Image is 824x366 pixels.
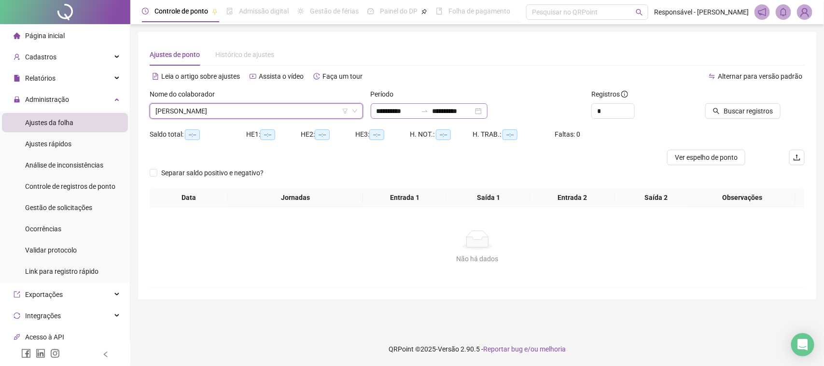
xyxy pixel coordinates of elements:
[25,161,103,169] span: Análise de inconsistências
[322,72,363,80] span: Faça um tour
[260,129,275,140] span: --:--
[212,9,218,14] span: pushpin
[636,9,643,16] span: search
[150,49,200,60] div: Ajustes de ponto
[161,72,240,80] span: Leia o artigo sobre ajustes
[25,183,115,190] span: Controle de registros de ponto
[25,333,64,341] span: Acesso à API
[21,349,31,358] span: facebook
[675,152,738,163] span: Ver espelho de ponto
[367,8,374,14] span: dashboard
[371,89,400,99] label: Período
[315,129,330,140] span: --:--
[363,188,447,207] th: Entrada 1
[615,188,698,207] th: Saída 2
[436,8,443,14] span: book
[150,89,221,99] label: Nome do colaborador
[313,73,320,80] span: history
[25,246,77,254] span: Validar protocolo
[718,72,802,80] span: Alternar para versão padrão
[693,192,792,203] span: Observações
[259,72,304,80] span: Assista o vídeo
[246,129,301,140] div: HE 1:
[421,107,429,115] span: to
[448,7,510,15] span: Folha de pagamento
[555,130,580,138] span: Faltas: 0
[130,332,824,366] footer: QRPoint © 2025 - 2.90.5 -
[14,32,20,39] span: home
[150,188,228,207] th: Data
[14,334,20,340] span: api
[25,140,71,148] span: Ajustes rápidos
[50,349,60,358] span: instagram
[25,225,61,233] span: Ocorrências
[226,8,233,14] span: file-done
[25,291,63,298] span: Exportações
[421,9,427,14] span: pushpin
[152,73,159,80] span: file-text
[185,129,200,140] span: --:--
[779,8,788,16] span: bell
[667,150,745,165] button: Ver espelho de ponto
[239,7,289,15] span: Admissão digital
[791,333,814,356] div: Open Intercom Messenger
[793,154,801,161] span: upload
[250,73,256,80] span: youtube
[157,168,267,178] span: Separar saldo positivo e negativo?
[436,129,451,140] span: --:--
[797,5,812,19] img: 36590
[25,74,56,82] span: Relatórios
[154,7,208,15] span: Controle de ponto
[25,53,56,61] span: Cadastros
[483,345,566,353] span: Reportar bug e/ou melhoria
[215,49,274,60] div: Histórico de ajustes
[14,75,20,82] span: file
[150,129,246,140] div: Saldo total:
[161,253,794,264] div: Não há dados
[654,7,749,17] span: Responsável - [PERSON_NAME]
[14,96,20,103] span: lock
[621,91,628,98] span: info-circle
[503,129,517,140] span: --:--
[369,129,384,140] span: --:--
[142,8,149,14] span: clock-circle
[421,107,429,115] span: swap-right
[591,89,628,99] span: Registros
[25,204,92,211] span: Gestão de solicitações
[25,267,98,275] span: Link para registro rápido
[709,73,715,80] span: swap
[342,108,348,114] span: filter
[355,129,410,140] div: HE 3:
[36,349,45,358] span: linkedin
[102,351,109,358] span: left
[689,188,796,207] th: Observações
[14,291,20,298] span: export
[758,8,767,16] span: notification
[14,312,20,319] span: sync
[310,7,359,15] span: Gestão de férias
[25,119,73,127] span: Ajustes da folha
[14,54,20,60] span: user-add
[25,32,65,40] span: Página inicial
[473,129,555,140] div: H. TRAB.:
[531,188,615,207] th: Entrada 2
[301,129,355,140] div: HE 2:
[228,188,363,207] th: Jornadas
[155,104,357,118] span: ANA CAROLINA ALVES SILVEIRA
[447,188,531,207] th: Saída 1
[25,96,69,103] span: Administração
[705,103,781,119] button: Buscar registros
[25,312,61,320] span: Integrações
[297,8,304,14] span: sun
[713,108,720,114] span: search
[380,7,418,15] span: Painel do DP
[438,345,459,353] span: Versão
[724,106,773,116] span: Buscar registros
[410,129,473,140] div: H. NOT.:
